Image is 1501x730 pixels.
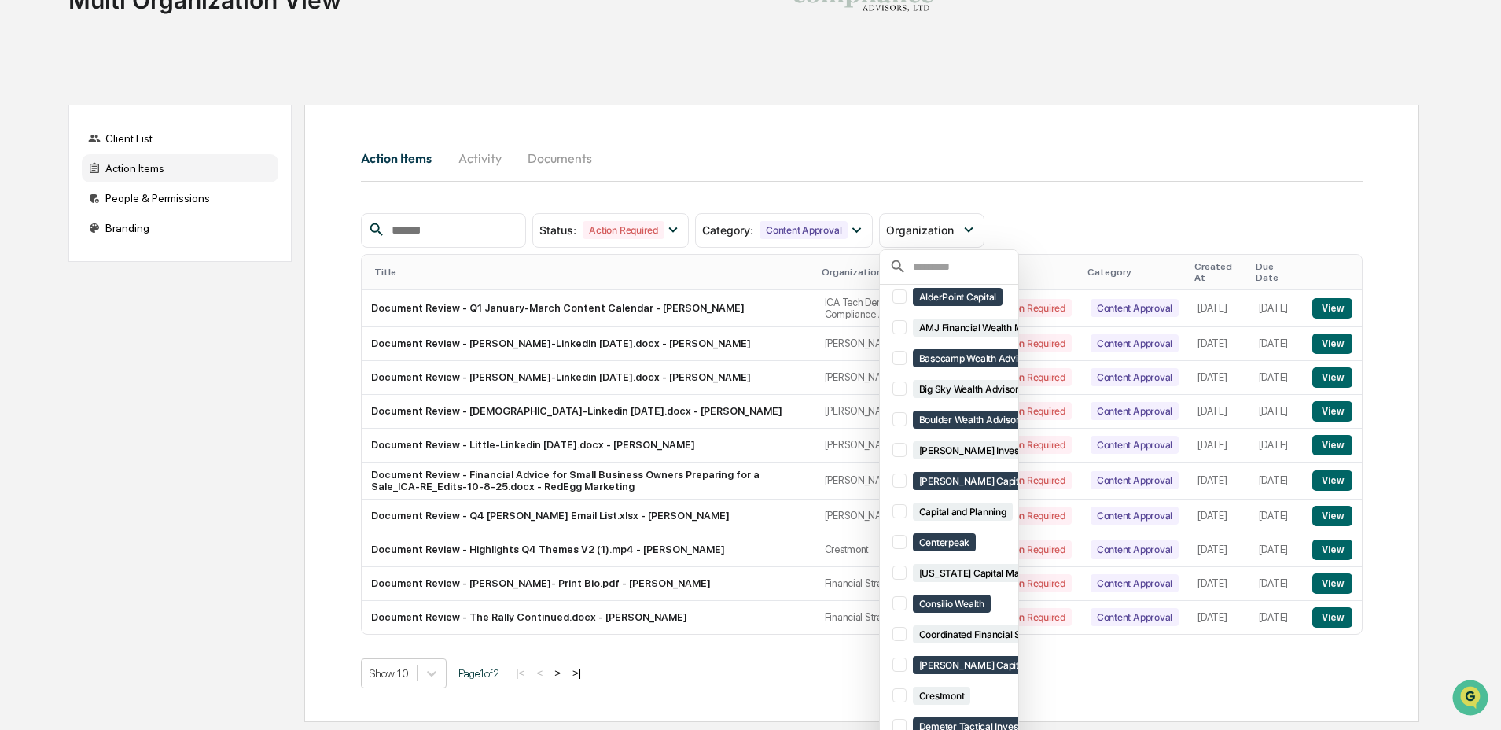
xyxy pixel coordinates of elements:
td: [DATE] [1188,327,1249,361]
div: Action Required [991,471,1072,489]
td: Document Review - Little-Linkedin [DATE].docx - [PERSON_NAME] [362,429,815,463]
td: Document Review - [PERSON_NAME]-LinkedIn [DATE].docx - [PERSON_NAME] [362,327,815,361]
td: Document Review - Financial Advice for Small Business Owners Preparing for a Sale_ICA-RE_Edits-10... [362,463,815,500]
td: [DATE] [1249,463,1304,500]
div: Basecamp Wealth Advisors [913,349,1043,367]
button: View [1312,506,1352,526]
div: Action Items [82,154,278,182]
div: Content Approval [760,221,848,239]
div: Action Required [991,299,1072,317]
span: Preclearance [31,198,101,214]
span: Attestations [130,198,195,214]
td: [DATE] [1188,290,1249,327]
td: [DATE] [1249,500,1304,533]
button: View [1312,607,1352,628]
button: Documents [515,139,605,177]
div: Organization [822,267,975,278]
div: People & Permissions [82,184,278,212]
div: Big Sky Wealth Advisors [913,380,1029,398]
td: Document Review - [PERSON_NAME]-Linkedin [DATE].docx - [PERSON_NAME] [362,361,815,395]
iframe: Open customer support [1451,678,1493,721]
td: [DATE] [1188,601,1249,634]
td: [DATE] [1188,500,1249,533]
a: 🔎Data Lookup [9,222,105,250]
td: [DATE] [1249,567,1304,601]
td: Document Review - Q4 [PERSON_NAME] Email List.xlsx - [PERSON_NAME] [362,500,815,533]
div: Consilio Wealth [913,595,991,613]
td: [DATE] [1249,429,1304,463]
div: Content Approval [1091,507,1179,525]
div: Content Approval [1091,368,1179,386]
div: Client List [82,124,278,153]
button: >| [568,666,586,680]
p: How can we help? [16,33,286,58]
td: [DATE] [1249,361,1304,395]
button: View [1312,540,1352,560]
td: [DATE] [1249,327,1304,361]
span: Page 1 of 2 [458,667,499,680]
td: [DATE] [1188,361,1249,395]
div: Content Approval [1091,471,1179,489]
div: AMJ Financial Wealth Management [913,319,1078,337]
a: 🖐️Preclearance [9,192,108,220]
div: Start new chat [53,120,258,136]
td: [PERSON_NAME] [815,463,981,500]
div: Content Approval [1091,402,1179,420]
div: Action Required [583,221,664,239]
div: Action Required [991,368,1072,386]
div: AlderPoint Capital [913,288,1003,306]
td: Document Review - [PERSON_NAME]- Print Bio.pdf - [PERSON_NAME] [362,567,815,601]
div: Coordinated Financial Services [913,625,1059,643]
div: 🔎 [16,230,28,242]
button: View [1312,573,1352,594]
td: Document Review - [DEMOGRAPHIC_DATA]-Linkedin [DATE].docx - [PERSON_NAME] [362,395,815,429]
div: Status [988,267,1075,278]
div: Due Date [1256,261,1297,283]
a: Powered byPylon [111,266,190,278]
div: Content Approval [1091,436,1179,454]
div: Action Required [991,436,1072,454]
div: Content Approval [1091,299,1179,317]
td: Document Review - The Rally Continued.docx - [PERSON_NAME] [362,601,815,634]
div: [PERSON_NAME] Capital [913,472,1033,490]
td: [DATE] [1188,463,1249,500]
div: Content Approval [1091,334,1179,352]
button: View [1312,470,1352,491]
div: Action Required [991,540,1072,559]
td: ICA Tech Den-Integrated Compliance Advisors [815,290,981,327]
button: Action Items [361,139,444,177]
button: > [550,666,565,680]
div: Crestmont [913,687,971,705]
td: Document Review - Q1 January-March Content Calendar - [PERSON_NAME] [362,290,815,327]
div: We're available if you need us! [53,136,199,149]
span: Category : [702,223,753,237]
td: [DATE] [1188,429,1249,463]
button: View [1312,298,1352,319]
div: Content Approval [1091,574,1179,592]
div: 🗄️ [114,200,127,212]
div: Centerpeak [913,533,977,551]
td: [DATE] [1188,567,1249,601]
td: Crestmont [815,533,981,567]
div: [PERSON_NAME] Investments, LLC [913,441,1078,459]
td: [PERSON_NAME] & Co. - BD [815,500,981,533]
td: Financial Strategies Group (FSG) [815,601,981,634]
button: View [1312,435,1352,455]
span: Pylon [156,267,190,278]
span: Status : [539,223,576,237]
div: Title [374,267,808,278]
div: Action Required [991,608,1072,626]
div: Capital and Planning [913,503,1013,521]
div: Action Required [991,334,1072,352]
td: [DATE] [1188,533,1249,567]
div: [US_STATE] Capital Management [913,564,1069,582]
div: [PERSON_NAME] Capital [913,656,1033,674]
div: Action Required [991,507,1072,525]
button: View [1312,334,1352,354]
div: Action Required [991,574,1072,592]
td: Document Review - Highlights Q4 Themes V2 (1).mp4 - [PERSON_NAME] [362,533,815,567]
td: [DATE] [1249,601,1304,634]
span: Data Lookup [31,228,99,244]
